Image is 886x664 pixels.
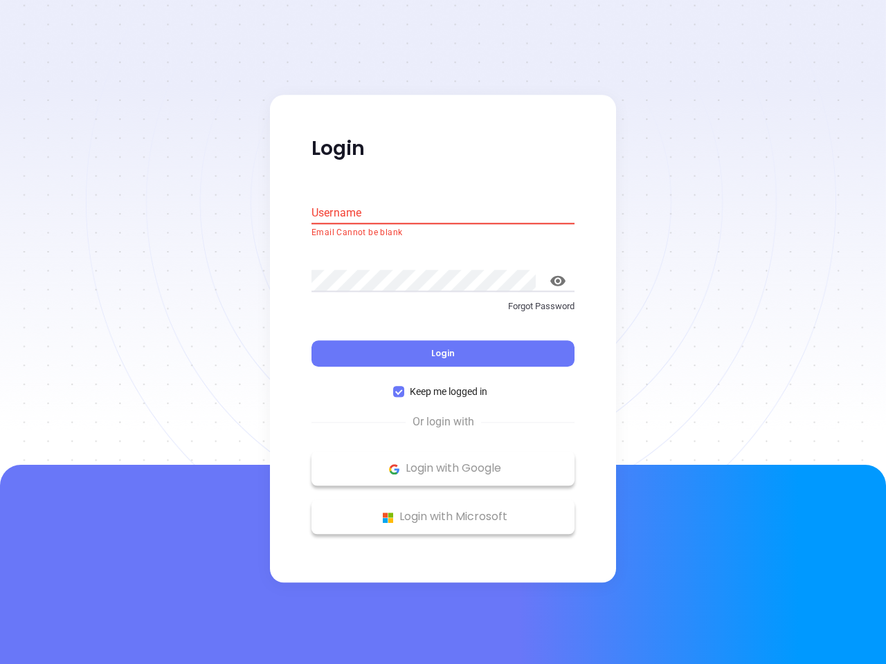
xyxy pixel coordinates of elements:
p: Login with Microsoft [318,507,568,528]
img: Microsoft Logo [379,509,397,526]
p: Forgot Password [311,299,575,313]
p: Email Cannot be blank [311,226,575,240]
span: Login [431,348,455,360]
img: Google Logo [386,461,403,478]
a: Forgot Password [311,299,575,324]
button: Microsoft Logo Login with Microsoft [311,500,575,535]
button: Login [311,341,575,367]
button: toggle password visibility [541,264,575,297]
p: Login with Google [318,459,568,479]
span: Or login with [406,414,481,431]
button: Google Logo Login with Google [311,452,575,486]
span: Keep me logged in [404,385,493,400]
p: Login [311,136,575,161]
